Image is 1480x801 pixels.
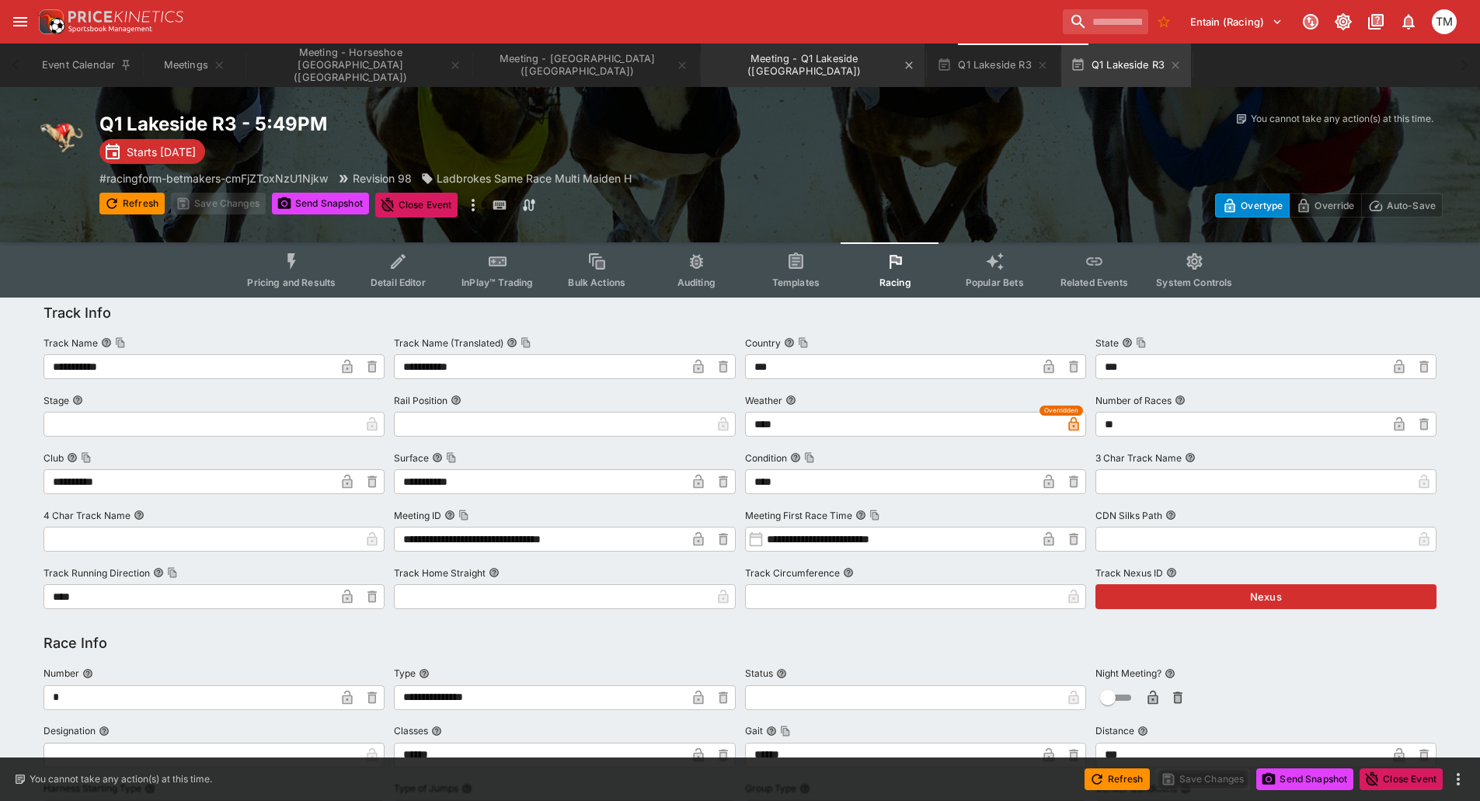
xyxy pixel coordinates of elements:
[68,26,152,33] img: Sportsbook Management
[1360,768,1443,790] button: Close Event
[115,337,126,348] button: Copy To Clipboard
[677,277,716,288] span: Auditing
[99,193,165,214] button: Refresh
[375,193,458,218] button: Close Event
[153,567,164,578] button: Track Running DirectionCopy To Clipboard
[1215,193,1290,218] button: Overtype
[1175,395,1186,406] button: Number of Races
[44,634,107,652] h5: Race Info
[44,394,69,407] p: Stage
[1095,509,1162,522] p: CDN Silks Path
[804,452,815,463] button: Copy To Clipboard
[394,566,486,580] p: Track Home Straight
[67,452,78,463] button: ClubCopy To Clipboard
[843,567,854,578] button: Track Circumference
[1044,406,1078,416] span: Overridden
[101,337,112,348] button: Track NameCopy To Clipboard
[394,336,503,350] p: Track Name (Translated)
[1165,510,1176,521] button: CDN Silks Path
[1095,724,1134,737] p: Distance
[776,668,787,679] button: Status
[745,394,782,407] p: Weather
[353,170,412,186] p: Revision 98
[394,724,428,737] p: Classes
[1241,197,1283,214] p: Overtype
[82,668,93,679] button: Number
[568,277,625,288] span: Bulk Actions
[99,170,328,186] p: Copy To Clipboard
[99,112,771,136] h2: Copy To Clipboard
[1095,394,1172,407] p: Number of Races
[394,667,416,680] p: Type
[1095,667,1161,680] p: Night Meeting?
[855,510,866,521] button: Meeting First Race TimeCopy To Clipboard
[464,193,482,218] button: more
[745,566,840,580] p: Track Circumference
[869,510,880,521] button: Copy To Clipboard
[444,510,455,521] button: Meeting IDCopy To Clipboard
[772,277,820,288] span: Templates
[446,452,457,463] button: Copy To Clipboard
[1166,567,1177,578] button: Track Nexus ID
[145,44,244,87] button: Meetings
[37,112,87,162] img: greyhound_racing.png
[81,452,92,463] button: Copy To Clipboard
[928,44,1057,87] button: Q1 Lakeside R3
[1215,193,1443,218] div: Start From
[44,509,131,522] p: 4 Char Track Name
[1095,584,1436,609] button: Nexus
[34,6,65,37] img: PriceKinetics Logo
[745,724,763,737] p: Gait
[44,451,64,465] p: Club
[167,567,178,578] button: Copy To Clipboard
[44,724,96,737] p: Designation
[1095,451,1182,465] p: 3 Char Track Name
[99,726,110,737] button: Designation
[745,451,787,465] p: Condition
[1095,336,1119,350] p: State
[790,452,801,463] button: ConditionCopy To Clipboard
[966,277,1024,288] span: Popular Bets
[1181,9,1292,34] button: Select Tenant
[1427,5,1461,39] button: Tristan Matheson
[458,510,469,521] button: Copy To Clipboard
[474,44,698,87] button: Meeting - Townsville (AUS)
[780,726,791,737] button: Copy To Clipboard
[701,44,925,87] button: Meeting - Q1 Lakeside (AUS)
[68,11,183,23] img: PriceKinetics
[1085,768,1150,790] button: Refresh
[1362,8,1390,36] button: Documentation
[44,667,79,680] p: Number
[44,566,150,580] p: Track Running Direction
[1061,44,1191,87] button: Q1 Lakeside R3
[44,304,111,322] h5: Track Info
[1329,8,1357,36] button: Toggle light/dark mode
[437,170,632,186] p: Ladbrokes Same Race Multi Maiden H
[507,337,517,348] button: Track Name (Translated)Copy To Clipboard
[1251,112,1433,126] p: You cannot take any action(s) at this time.
[451,395,461,406] button: Rail Position
[745,509,852,522] p: Meeting First Race Time
[431,726,442,737] button: Classes
[432,452,443,463] button: SurfaceCopy To Clipboard
[489,567,500,578] button: Track Home Straight
[247,44,471,87] button: Meeting - Horseshoe Indianapolis (USA)
[127,144,196,160] p: Starts [DATE]
[1165,668,1175,679] button: Night Meeting?
[1432,9,1457,34] div: Tristan Matheson
[1095,566,1163,580] p: Track Nexus ID
[30,772,212,786] p: You cannot take any action(s) at this time.
[394,509,441,522] p: Meeting ID
[879,277,911,288] span: Racing
[766,726,777,737] button: GaitCopy To Clipboard
[1449,770,1468,789] button: more
[1136,337,1147,348] button: Copy To Clipboard
[1256,768,1353,790] button: Send Snapshot
[461,277,533,288] span: InPlay™ Trading
[1289,193,1361,218] button: Override
[72,395,83,406] button: Stage
[1137,726,1148,737] button: Distance
[134,510,145,521] button: 4 Char Track Name
[394,394,447,407] p: Rail Position
[1297,8,1325,36] button: Connected to PK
